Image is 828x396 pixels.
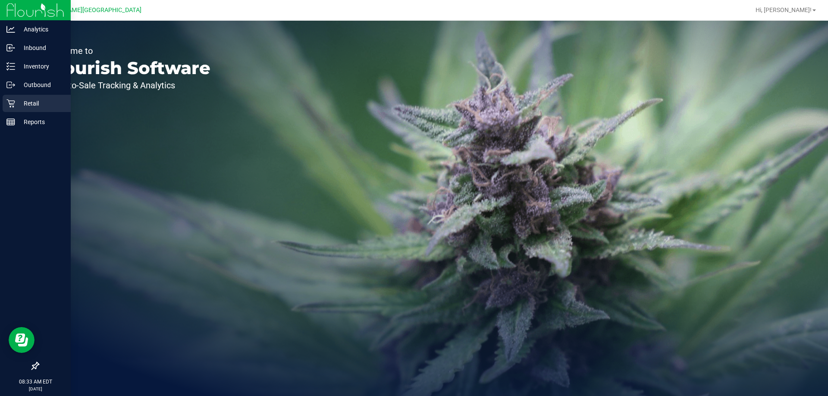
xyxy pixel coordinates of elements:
[15,61,67,72] p: Inventory
[6,25,15,34] inline-svg: Analytics
[6,99,15,108] inline-svg: Retail
[756,6,812,13] span: Hi, [PERSON_NAME]!
[9,327,34,353] iframe: Resource center
[6,118,15,126] inline-svg: Reports
[15,43,67,53] p: Inbound
[47,81,210,90] p: Seed-to-Sale Tracking & Analytics
[4,386,67,392] p: [DATE]
[15,117,67,127] p: Reports
[6,62,15,71] inline-svg: Inventory
[35,6,141,14] span: [PERSON_NAME][GEOGRAPHIC_DATA]
[6,44,15,52] inline-svg: Inbound
[15,80,67,90] p: Outbound
[15,98,67,109] p: Retail
[47,59,210,77] p: Flourish Software
[6,81,15,89] inline-svg: Outbound
[4,378,67,386] p: 08:33 AM EDT
[15,24,67,34] p: Analytics
[47,47,210,55] p: Welcome to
